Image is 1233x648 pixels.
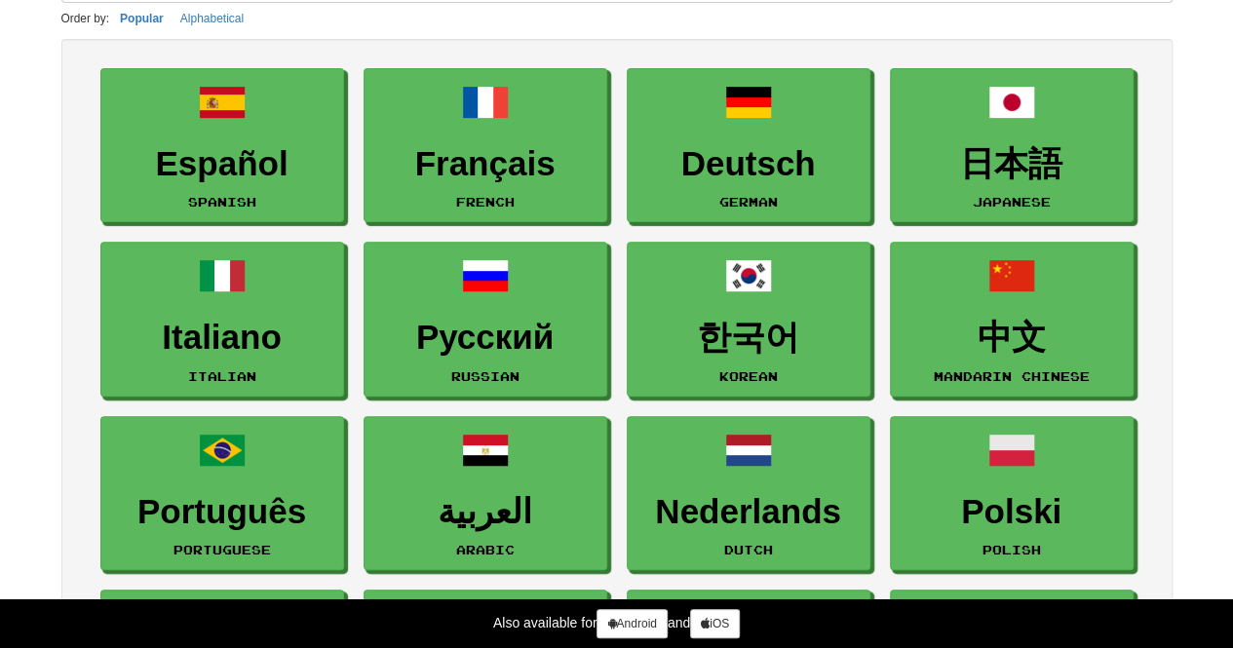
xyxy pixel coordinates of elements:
[61,12,110,25] small: Order by:
[934,369,1090,383] small: Mandarin Chinese
[456,543,515,556] small: Arabic
[637,493,860,531] h3: Nederlands
[973,195,1051,209] small: Japanese
[890,242,1134,397] a: 中文Mandarin Chinese
[100,68,344,223] a: EspañolSpanish
[451,369,520,383] small: Russian
[637,319,860,357] h3: 한국어
[627,68,870,223] a: DeutschGerman
[364,68,607,223] a: FrançaisFrench
[364,242,607,397] a: РусскийRussian
[901,145,1123,183] h3: 日本語
[111,145,333,183] h3: Español
[890,68,1134,223] a: 日本語Japanese
[374,145,597,183] h3: Français
[456,195,515,209] small: French
[374,319,597,357] h3: Русский
[364,416,607,571] a: العربيةArabic
[719,369,778,383] small: Korean
[188,195,256,209] small: Spanish
[100,242,344,397] a: ItalianoItalian
[174,8,250,29] button: Alphabetical
[637,145,860,183] h3: Deutsch
[724,543,773,556] small: Dutch
[901,493,1123,531] h3: Polski
[627,416,870,571] a: NederlandsDutch
[983,543,1041,556] small: Polish
[901,319,1123,357] h3: 中文
[111,493,333,531] h3: Português
[173,543,271,556] small: Portuguese
[627,242,870,397] a: 한국어Korean
[188,369,256,383] small: Italian
[114,8,170,29] button: Popular
[100,416,344,571] a: PortuguêsPortuguese
[890,416,1134,571] a: PolskiPolish
[374,493,597,531] h3: العربية
[111,319,333,357] h3: Italiano
[690,609,740,638] a: iOS
[597,609,667,638] a: Android
[719,195,778,209] small: German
